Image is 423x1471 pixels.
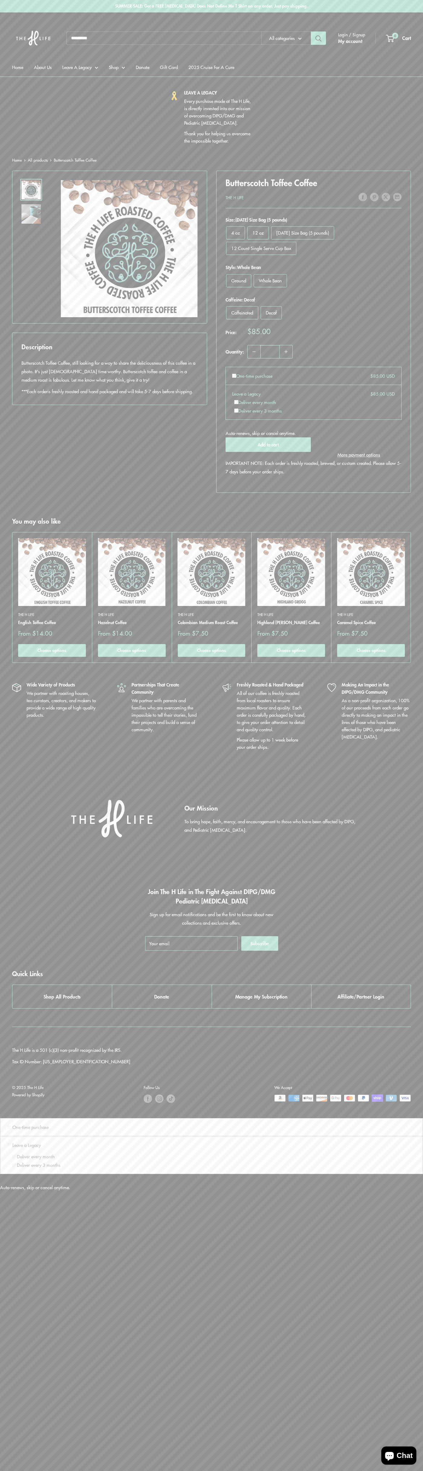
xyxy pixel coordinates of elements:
img: On a white textured background there are coffee beans spilling from the top and The H Life brain ... [21,180,41,199]
a: The H Life [178,612,246,617]
span: is freshly roasted and hand packaged and will take 5-7 days before shipping. [47,388,193,394]
span: Butterscotch Toffee Coffee [54,157,96,163]
label: Ground [226,274,251,287]
a: Choose options [98,644,166,657]
a: Choose options [178,644,246,657]
a: The H Life [98,612,166,617]
label: 12 oz [247,226,269,239]
a: Manage My Subscription [212,985,311,1009]
a: Pin on Pinterest [370,192,379,201]
span: Decaf [266,309,277,316]
input: One-time purchase. Product price $85.00 USD [232,374,236,378]
span: Cart [402,34,411,41]
p: Sign up for email notifications and be the first to know about new collections and exclusive offers. [145,910,278,927]
a: Donate [136,63,149,71]
a: Donate [112,985,211,1009]
a: Tweet on Twitter [382,192,390,201]
p: Partnerships That Create Community [132,681,201,696]
nav: Breadcrumb [12,156,96,164]
span: Decaf [243,296,255,303]
label: Decaf [261,306,282,319]
a: Highland Grogg CoffeeHighland Grogg Coffee [257,538,325,606]
p: Follow Us [144,1084,175,1091]
a: Caramel Spice Coffee [337,619,405,626]
img: Columbian Coffee, Medium Roast [178,538,246,606]
a: Home [12,63,23,71]
p: We partner with roasting houses, tea curators, creators, and makers to provide a wide range of hi... [27,689,96,719]
span: [DATE] Size Bag (5 pounds) [276,229,329,236]
p: Thank you for helping us overcome the impossible together. [184,130,253,144]
img: English Toffee Coffee [18,538,86,606]
a: The H Life [337,612,405,617]
a: Colombian Medium Roast Coffee [178,619,246,626]
h2: Join The H Life in The Fight Against DIPG/DMG Pediatric [MEDICAL_DATA] [145,887,278,906]
label: Monday Size Bag (5 pounds) [271,226,334,239]
p: We partner with parents and families who are overcoming the impossible to tell their stories, fun... [132,697,201,733]
a: Highland [PERSON_NAME] Coffee [257,619,325,626]
span: Whole Bean [259,277,282,284]
p: We Accept [274,1084,411,1091]
p: The H Life is a 501 (c)(3) non-profit recognized by the IRS. [12,1046,411,1054]
a: Shop All Products [12,985,112,1009]
button: Subscribe [241,936,278,951]
p: Please allow up to 1 week before your order ships. [237,736,306,751]
a: Leave A Legacy [62,63,98,71]
h2: Our Mission [184,803,361,813]
p: Tax ID Number: [US_EMPLOYER_IDENTIFICATION_NUMBER] [12,1057,411,1066]
input: Leave a Legacy [8,1143,11,1147]
a: Share on Facebook [359,192,367,201]
label: Deliver every 3 months [234,407,282,414]
inbox-online-store-chat: Shopify online store chat [379,1446,418,1466]
a: Choose options [18,644,86,657]
input: Deliver every 3 months. Product price $85.00 USD [234,409,238,413]
a: About Us [34,63,52,71]
span: Each order [27,388,47,394]
a: Caramel Spice Coffee [337,538,405,606]
input: Quantity [260,345,280,358]
a: 2025 Cruise For A Cure [188,63,234,71]
span: 4 oz [231,229,240,236]
span: $85.00 [247,327,271,335]
img: Hazelnut Coffee [98,538,166,606]
h2: Description [21,342,198,352]
button: Decrease quantity [248,345,260,358]
div: $85.00 USD [366,372,395,380]
p: LEAVE A LEGACY [184,89,253,96]
a: Powered by Shopify [12,1092,44,1097]
span: 12 Count Single Serve Cup Box [231,245,291,251]
h2: You may also like [12,516,61,526]
input: One-time purchase [8,1125,11,1129]
input: Deliver every month [12,1154,16,1158]
a: Follow us on TikTok [167,1094,175,1103]
a: Hazelnut CoffeeHazelnut Coffee [98,538,166,606]
span: Caffeine: [226,295,402,304]
input: Search... [67,31,261,45]
label: Deliver every 3 months [11,1162,60,1168]
a: Choose options [257,644,325,657]
input: Deliver every 3 months [12,1163,16,1167]
a: English Toffee Coffee [18,619,86,626]
span: [DATE] Size Bag (5 pounds) [235,216,287,223]
span: From $7.50 [257,630,288,636]
p: As a non-profit organization, 100% of our proceeds from each order go directly to making an impac... [342,697,411,740]
img: Highland Grogg Coffee [257,538,325,606]
a: All products [28,157,48,163]
span: 0 [392,33,398,39]
div: $85.00 USD [366,390,395,398]
a: The H Life [257,612,325,617]
label: Leave a Legacy [7,1142,41,1148]
label: 4 oz [226,226,245,239]
span: From $14.00 [18,630,52,636]
span: Style: [226,263,402,271]
a: Home [12,157,22,163]
a: Choose options [337,644,405,657]
h1: Butterscotch Toffee Coffee [226,177,402,189]
a: 0 Cart [386,34,411,43]
a: The H Life [18,612,86,617]
p: Every purchase made at The H Life, is directly invested into our mission of overcoming DIPG/DMG a... [184,97,253,127]
p: © 2025 The H Life [12,1084,44,1099]
span: From $7.50 [178,630,208,636]
p: Making An Impact in the DIPG/DMG Community [342,681,411,696]
button: Search [311,31,326,45]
